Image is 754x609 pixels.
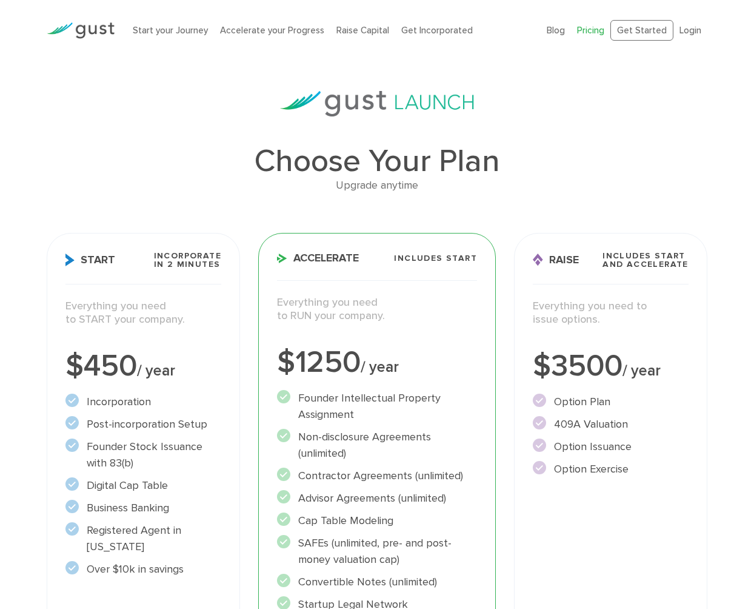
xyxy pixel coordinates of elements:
p: Everything you need to RUN your company. [277,296,477,323]
div: $3500 [533,351,689,382]
img: Accelerate Icon [277,254,287,263]
a: Get Started [610,20,673,41]
li: Founder Stock Issuance with 83(b) [65,439,221,471]
a: Raise Capital [336,25,389,36]
a: Login [679,25,701,36]
li: SAFEs (unlimited, pre- and post-money valuation cap) [277,535,477,568]
li: Advisor Agreements (unlimited) [277,490,477,506]
li: Cap Table Modeling [277,513,477,529]
img: Raise Icon [533,254,543,266]
li: Digital Cap Table [65,477,221,494]
li: Founder Intellectual Property Assignment [277,390,477,423]
li: Option Plan [533,394,689,410]
p: Everything you need to START your company. [65,300,221,327]
div: $450 [65,351,221,382]
li: Option Issuance [533,439,689,455]
span: Includes START and ACCELERATE [602,252,689,269]
li: Contractor Agreements (unlimited) [277,468,477,484]
li: Option Exercise [533,461,689,477]
span: Accelerate [277,253,359,264]
a: Pricing [577,25,604,36]
li: Non-disclosure Agreements (unlimited) [277,429,477,462]
li: Post-incorporation Setup [65,416,221,432]
span: Includes START [394,254,477,263]
div: $1250 [277,348,477,378]
img: Start Icon X2 [65,254,75,266]
span: Start [65,254,115,266]
span: Raise [533,254,579,266]
li: Registered Agent in [US_STATE] [65,522,221,555]
li: Incorporation [65,394,221,410]
span: / year [361,358,399,376]
a: Get Incorporated [401,25,473,36]
li: Convertible Notes (unlimited) [277,574,477,590]
a: Blog [547,25,565,36]
span: Incorporate in 2 Minutes [154,252,221,269]
div: Upgrade anytime [47,177,707,195]
h1: Choose Your Plan [47,146,707,177]
span: / year [622,362,661,380]
li: Over $10k in savings [65,561,221,577]
a: Accelerate your Progress [220,25,324,36]
img: Gust Logo [47,22,115,39]
li: 409A Valuation [533,416,689,432]
a: Start your Journey [133,25,208,36]
span: / year [137,362,175,380]
img: gust-launch-logos.svg [280,91,474,116]
p: Everything you need to issue options. [533,300,689,327]
li: Business Banking [65,500,221,516]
